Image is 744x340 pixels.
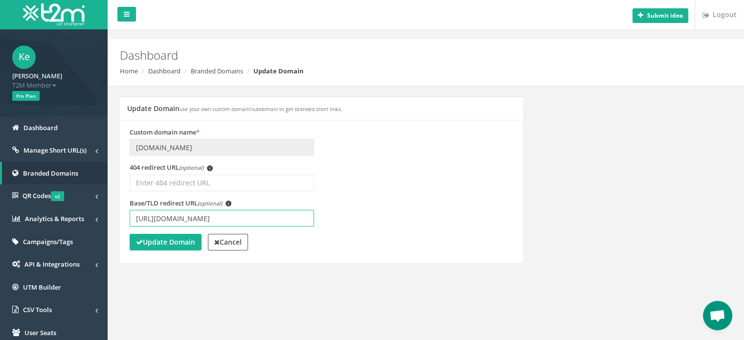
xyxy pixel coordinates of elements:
[136,237,195,247] strong: Update Domain
[12,81,95,90] span: T2M Member
[12,91,40,101] span: Pro Plan
[130,175,314,191] input: Enter 404 redirect URL
[207,165,213,171] span: i
[198,200,222,207] em: (optional)
[148,67,180,75] a: Dashboard
[23,191,64,200] span: QR Codes
[24,328,56,337] span: User Seats
[191,67,243,75] a: Branded Domains
[647,11,683,20] b: Submit idea
[130,199,231,208] label: Base/TLD redirect URL
[23,169,78,178] span: Branded Domains
[225,201,231,206] span: i
[253,67,304,75] strong: Update Domain
[12,69,95,90] a: [PERSON_NAME] T2M Member
[127,105,342,112] h5: Update Domain
[23,237,73,246] span: Campaigns/Tags
[51,191,64,201] span: v2
[130,234,202,250] button: Update Domain
[130,210,314,227] input: Enter TLD redirect URL
[130,139,314,156] input: Enter domain name
[120,67,138,75] a: Home
[703,301,732,330] div: Open chat
[12,71,62,80] strong: [PERSON_NAME]
[632,8,688,23] button: Submit idea
[23,3,85,25] img: T2M
[24,260,80,269] span: API & Integrations
[23,146,87,155] span: Manage Short URL(s)
[180,106,342,113] small: use your own custom domain/subdomain to get branded short links.
[208,234,248,250] a: Cancel
[23,283,61,292] span: UTM Builder
[214,237,242,247] strong: Cancel
[12,45,36,69] span: Ke
[130,163,213,172] label: 404 redirect URL
[120,49,628,62] h2: Dashboard
[179,164,203,171] em: (optional)
[23,123,58,132] span: Dashboard
[23,305,52,314] span: CSV Tools
[130,128,200,137] label: Custom domain name
[25,214,84,223] span: Analytics & Reports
